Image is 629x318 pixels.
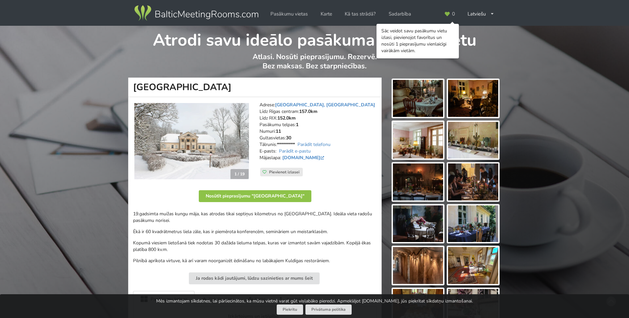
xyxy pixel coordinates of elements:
span: Pievienot izlasei [269,169,299,175]
img: Padures muiža | Kuldīgas novads | Pasākumu vieta - galerijas bilde [393,247,443,284]
a: Parādīt e-pastu [279,148,311,154]
a: Pils, muiža | Kuldīgas novads | Padures muiža 1 / 19 [134,103,249,180]
strong: 30 [286,135,291,141]
p: Atlasi. Nosūti pieprasījumu. Rezervē. Bez maksas. Bez starpniecības. [128,52,501,78]
button: Ja rodas kādi jautājumi, lūdzu sazinieties ar mums šeit [189,272,320,284]
a: Pasākumu vietas [266,8,312,20]
img: Baltic Meeting Rooms [133,4,260,22]
address: Adrese: Līdz Rīgas centram: Līdz RIX: Pasākumu telpas: Numuri: Gultasvietas: Tālrunis: E-pasts: M... [260,102,377,168]
img: Padures muiža | Kuldīgas novads | Pasākumu vieta - galerijas bilde [448,163,498,200]
img: Padures muiža | Kuldīgas novads | Pasākumu vieta - galerijas bilde [448,80,498,117]
div: Sāc veidot savu pasākumu vietu izlasi, pievienojot favorītus un nosūti 1 pieprasījumu vienlaicīgi... [381,28,454,54]
img: Pils, muiža | Kuldīgas novads | Padures muiža [134,103,249,180]
h1: [GEOGRAPHIC_DATA] [128,78,382,97]
p: 19.gadsimta muižas kungu māja, kas atrodas tikai septiņus kilometrus no [GEOGRAPHIC_DATA]. Ideāla... [133,211,377,224]
a: Kā tas strādā? [340,8,380,20]
span: 0 [452,12,455,17]
div: Kontakti [272,291,311,306]
img: Padures muiža | Kuldīgas novads | Pasākumu vieta - galerijas bilde [393,163,443,200]
div: Pasākumu telpas [133,291,194,307]
a: Karte [316,8,337,20]
div: Latviešu [463,8,499,20]
strong: 152.0km [277,115,296,121]
div: 1 / 19 [230,169,249,179]
img: Padures muiža | Kuldīgas novads | Pasākumu vieta - galerijas bilde [448,247,498,284]
img: Padures muiža | Kuldīgas novads | Pasākumu vieta - galerijas bilde [448,205,498,242]
div: Pakalpojumi [194,291,241,306]
div: Karte [241,291,273,306]
p: Kopumā viesiem lietošanā tiek nodotas 30 dažāda lieluma telpas, kuras var izmantot savām vajadzīb... [133,240,377,253]
a: [GEOGRAPHIC_DATA], [GEOGRAPHIC_DATA] [275,102,375,108]
a: Sadarbība [384,8,416,20]
strong: 11 [276,128,281,134]
strong: 1 [296,122,298,128]
p: Ēkā ir 60 kvadrātmetrus liela zāle, kas ir piemērota konferencēm, semināriem un meistarklasēm. [133,229,377,235]
strong: 157.0km [299,108,317,115]
a: Privātuma politika [305,304,352,315]
img: Padures muiža | Kuldīgas novads | Pasākumu vieta - galerijas bilde [393,122,443,159]
img: Padures muiža | Kuldīgas novads | Pasākumu vieta - galerijas bilde [448,122,498,159]
a: [DOMAIN_NAME] [282,155,326,161]
a: Parādīt telefonu [297,141,331,148]
p: Pilnībā aprīkota virtuve, kā arī varam noorganizēt ēdināšanu no labākajiem Kuldīgas restorāniem. [133,258,377,264]
img: Padures muiža | Kuldīgas novads | Pasākumu vieta - galerijas bilde [393,80,443,117]
h1: Atrodi savu ideālo pasākuma norises vietu [128,26,501,51]
button: Piekrītu [277,304,303,315]
button: Nosūtīt pieprasījumu "[GEOGRAPHIC_DATA]" [199,190,311,202]
img: Padures muiža | Kuldīgas novads | Pasākumu vieta - galerijas bilde [393,205,443,242]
